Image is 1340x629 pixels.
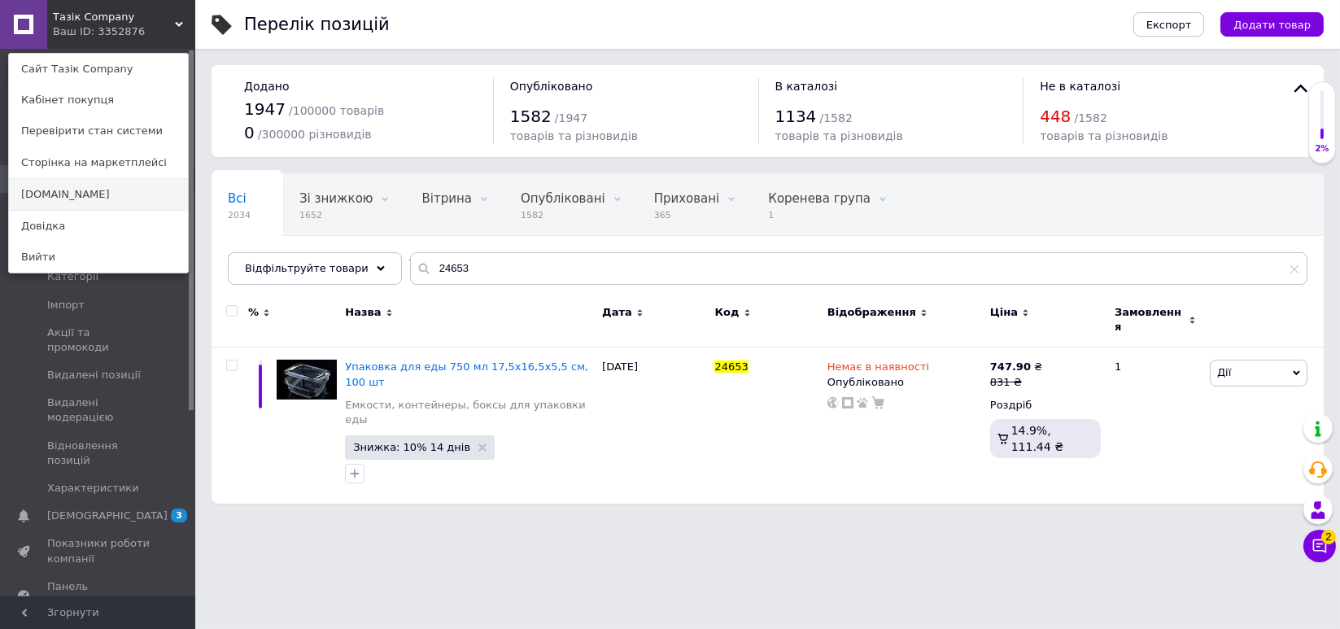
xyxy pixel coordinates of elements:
[47,298,85,312] span: Імпорт
[510,80,593,93] span: Опубліковано
[1105,347,1206,504] div: 1
[244,123,255,142] span: 0
[53,24,121,39] div: Ваш ID: 3352876
[654,191,720,206] span: Приховані
[1075,111,1107,124] span: / 1582
[1115,305,1185,334] span: Замовлення
[47,579,151,609] span: Панель управління
[510,129,638,142] span: товарів та різновидів
[521,209,605,221] span: 1582
[1040,129,1168,142] span: товарів та різновидів
[714,360,748,373] span: 24653
[1233,19,1311,31] span: Додати товар
[212,236,432,298] div: В наличии, КУЛЕРЫ ДЛЯ ВОДЫ, ПОМПЫ, БУТЫЛИ HOTFROST, Кулеры напольные, Кулеры настольные, Помпы, Б...
[1303,530,1336,562] button: Чат з покупцем2
[9,147,188,178] a: Сторінка на маркетплейсі
[1133,12,1205,37] button: Експорт
[9,54,188,85] a: Сайт Тазік Company
[555,111,587,124] span: / 1947
[9,116,188,146] a: Перевірити стан системи
[775,107,817,126] span: 1134
[654,209,720,221] span: 365
[827,305,916,320] span: Відображення
[47,481,139,496] span: Характеристики
[244,16,390,33] div: Перелік позицій
[1011,424,1063,453] span: 14.9%, 111.44 ₴
[1309,143,1335,155] div: 2%
[9,179,188,210] a: [DOMAIN_NAME]
[768,209,871,221] span: 1
[345,305,381,320] span: Назва
[47,325,151,355] span: Акції та промокоди
[775,129,903,142] span: товарів та різновидів
[775,80,838,93] span: В каталозі
[990,360,1042,374] div: ₴
[245,262,369,274] span: Відфільтруйте товари
[299,209,373,221] span: 1652
[510,107,552,126] span: 1582
[990,360,1031,373] b: 747.90
[248,305,259,320] span: %
[1220,12,1324,37] button: Додати товар
[9,211,188,242] a: Довідка
[990,305,1018,320] span: Ціна
[714,305,739,320] span: Код
[171,509,187,522] span: 3
[277,360,337,399] img: Упаковка для еды 750 мл 17,5х16,5х5,5 см, 100 шт
[228,253,399,268] span: В наличии, КУЛЕРЫ ДЛЯ ...
[827,360,929,378] span: Немає в наявності
[9,85,188,116] a: Кабінет покупця
[1321,530,1336,544] span: 2
[421,191,471,206] span: Вітрина
[244,80,289,93] span: Додано
[353,442,470,452] span: Знижка: 10% 14 днів
[820,111,853,124] span: / 1582
[9,242,188,273] a: Вийти
[299,191,373,206] span: Зі знижкою
[47,269,98,284] span: Категорії
[1146,19,1192,31] span: Експорт
[345,360,588,387] a: Упаковка для еды 750 мл 17,5х16,5х5,5 см, 100 шт
[47,536,151,566] span: Показники роботи компанії
[598,347,710,504] div: [DATE]
[1040,107,1071,126] span: 448
[1217,366,1231,378] span: Дії
[47,368,141,382] span: Видалені позиції
[1040,80,1120,93] span: Не в каталозі
[521,191,605,206] span: Опубліковані
[990,375,1042,390] div: 831 ₴
[289,104,384,117] span: / 100000 товарів
[53,10,175,24] span: Тазік Company
[258,128,372,141] span: / 300000 різновидів
[827,375,982,390] div: Опубліковано
[768,191,871,206] span: Коренева група
[990,398,1101,413] div: Роздріб
[47,395,151,425] span: Видалені модерацією
[47,439,151,468] span: Відновлення позицій
[228,191,247,206] span: Всі
[602,305,632,320] span: Дата
[244,99,286,119] span: 1947
[410,252,1307,285] input: Пошук по назві позиції, артикулу і пошуковим запитам
[228,209,251,221] span: 2034
[47,509,168,523] span: [DEMOGRAPHIC_DATA]
[345,398,594,427] a: Емкости, контейнеры, боксы для упаковки еды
